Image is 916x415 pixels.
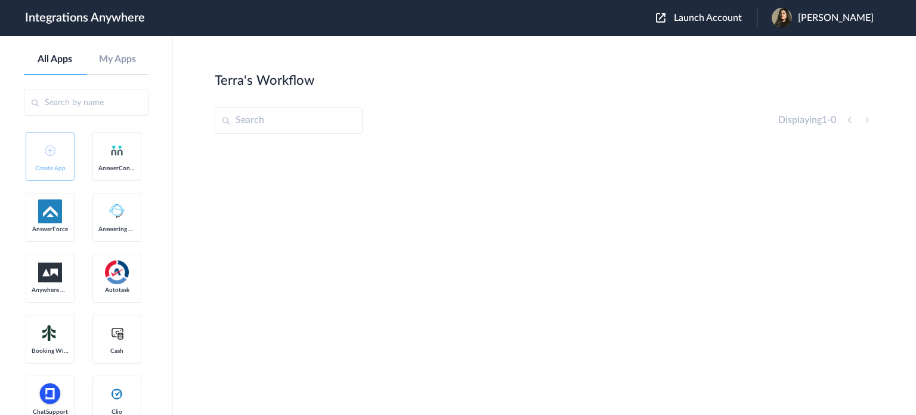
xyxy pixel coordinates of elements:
[24,54,86,65] a: All Apps
[822,115,827,125] span: 1
[38,199,62,223] img: af-app-logo.svg
[32,226,69,233] span: AnswerForce
[215,73,314,88] h2: Terra's Workflow
[32,348,69,355] span: Booking Widget
[215,107,363,134] input: Search
[38,322,62,344] img: Setmore_Logo.svg
[110,326,125,340] img: cash-logo.svg
[38,382,62,406] img: chatsupport-icon.svg
[38,263,62,282] img: aww.png
[778,115,836,126] h4: Displaying -
[105,260,129,284] img: autotask.png
[32,287,69,294] span: Anywhere Works
[45,145,55,156] img: add-icon.svg
[32,165,69,172] span: Create App
[110,387,124,401] img: clio-logo.svg
[105,199,129,223] img: Answering_service.png
[98,348,135,355] span: Cash
[98,226,135,233] span: Answering Service
[656,13,757,24] button: Launch Account
[24,90,148,116] input: Search by name
[98,287,135,294] span: Autotask
[110,143,124,158] img: answerconnect-logo.svg
[656,13,666,23] img: launch-acct-icon.svg
[831,115,836,125] span: 0
[772,8,792,28] img: img-20201124-wa0025-resized.jpg
[98,165,135,172] span: AnswerConnect
[86,54,149,65] a: My Apps
[25,11,145,25] h1: Integrations Anywhere
[674,13,742,23] span: Launch Account
[798,13,874,24] span: [PERSON_NAME]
